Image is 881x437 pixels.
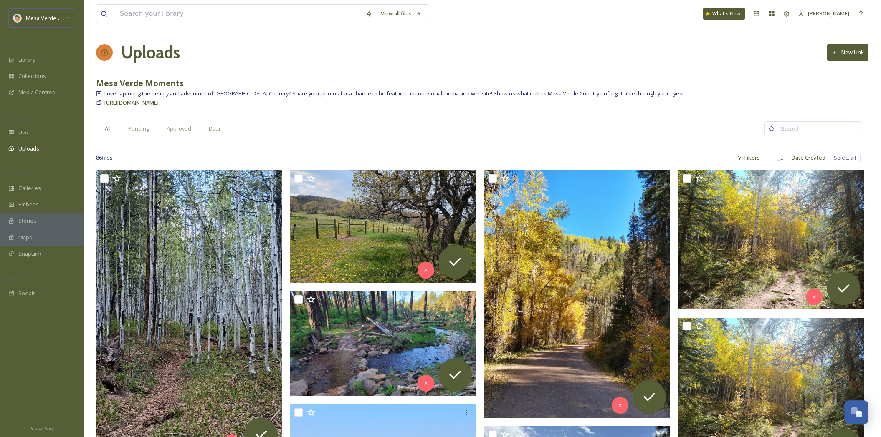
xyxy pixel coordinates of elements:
a: Privacy Policy [30,423,54,433]
span: All [105,125,111,133]
span: Love capturing the beauty and adventure of [GEOGRAPHIC_DATA] Country? Share your photos for a cha... [104,90,684,98]
a: [URL][DOMAIN_NAME] [104,98,159,108]
span: UGC [18,128,30,136]
span: Uploads [18,145,39,153]
span: Collections [18,72,46,80]
span: Approved [167,125,191,133]
span: Mesa Verde Country [26,14,77,22]
div: Date Created [787,150,830,166]
span: SnapLink [18,250,41,258]
button: New Link [827,44,868,61]
span: Select all [834,154,856,162]
span: Maps [18,234,32,241]
img: ext_1755913465.05141_sunsetdachshunds@yahoo.com-Screenshot_20250320-175250~3.png [290,291,476,395]
a: View all files [377,5,425,22]
span: Library [18,56,35,64]
span: Privacy Policy [30,426,54,431]
span: WIDGETS [8,171,28,178]
span: Stories [18,217,36,225]
img: ext_1755914372.424205_sunsetdachshunds@yahoo.com-IMG_20200929_141655436_HDR.jpg [484,170,670,417]
span: Socials [18,289,36,297]
span: SOCIALS [8,276,25,283]
span: [PERSON_NAME] [808,10,849,17]
span: 86 file s [96,154,113,162]
img: MVC%20SnapSea%20logo%20%281%29.png [13,14,22,22]
span: Data [209,125,220,133]
span: COLLECT [8,116,26,122]
span: Galleries [18,184,41,192]
a: Uploads [121,40,180,65]
a: What's New [703,8,745,20]
button: Open Chat [844,400,868,424]
span: MEDIA [8,43,23,49]
img: ext_1756001237.358267_sunsetdachshunds@yahoo.com-IMG_20250527_131616328_HDR~2.jpg [290,170,476,283]
span: Pending [128,125,149,133]
input: Search [777,121,858,137]
span: Media Centres [18,88,55,96]
span: Embeds [18,201,39,208]
img: ext_1755914272.446849_sunsetdachshunds@yahoo.com-IMG_20200930_114247066.jpg [678,170,864,309]
strong: Mesa Verde Moments [96,78,184,89]
a: [PERSON_NAME] [794,5,853,22]
div: Filters [733,150,764,166]
span: [URL][DOMAIN_NAME] [104,99,159,106]
input: Search your library [116,5,362,23]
